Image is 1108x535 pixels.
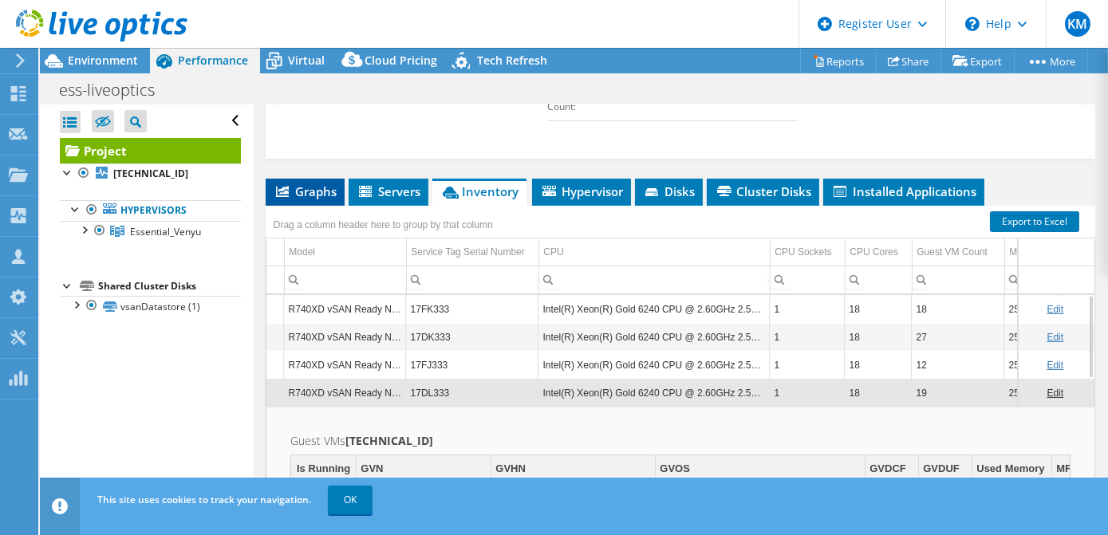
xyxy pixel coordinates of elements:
[60,138,241,163] a: Project
[361,459,383,478] div: GVN
[97,493,311,506] span: This site uses cookies to track your navigation.
[972,455,1052,483] td: Used Memory Column
[130,225,201,238] span: Essential_Venyu
[290,431,1071,450] h2: Guest VMs
[1047,332,1063,343] a: Edit
[913,266,1005,293] td: Column Guest VM Count, Filter cell
[345,433,433,448] b: [TECHNICAL_ID]
[539,266,771,293] td: Column CPU, Filter cell
[411,242,525,262] div: Service Tag Serial Number
[477,53,547,68] span: Tech Refresh
[800,49,877,73] a: Reports
[1047,387,1063,399] a: Edit
[775,242,831,262] div: CPU Sockets
[539,238,771,266] td: CPU Column
[288,53,325,68] span: Virtual
[770,295,845,323] td: Column CPU Sockets, Value 1
[845,351,912,379] td: Column CPU Cores, Value 18
[1004,379,1063,407] td: Column Memory, Value 255.62 GiB
[846,238,913,266] td: CPU Cores Column
[1047,360,1063,371] a: Edit
[1056,459,1071,478] div: MF
[660,459,690,478] div: GVOS
[912,351,1004,379] td: Column Guest VM Count, Value 12
[771,238,846,266] td: CPU Sockets Column
[328,486,373,514] a: OK
[357,183,420,199] span: Servers
[60,200,241,221] a: Hypervisors
[771,266,846,293] td: Column CPU Sockets, Filter cell
[850,242,898,262] div: CPU Cores
[285,266,407,293] td: Column Model, Filter cell
[869,459,906,478] div: GVDCF
[495,459,526,478] div: GVHN
[845,379,912,407] td: Column CPU Cores, Value 18
[289,242,315,262] div: Model
[406,295,538,323] td: Column Service Tag Serial Number, Value 17FK333
[357,455,491,483] td: GVN Column
[866,455,919,483] td: GVDCF Column
[912,379,1004,407] td: Column Guest VM Count, Value 19
[68,53,138,68] span: Environment
[52,81,179,99] h1: ess-liveoptics
[656,455,866,483] td: GVOS Column
[178,53,248,68] span: Performance
[919,455,972,483] td: GVDUF Column
[406,379,538,407] td: Column Service Tag Serial Number, Value 17DL333
[540,183,623,199] span: Hypervisor
[912,323,1004,351] td: Column Guest VM Count, Value 27
[845,295,912,323] td: Column CPU Cores, Value 18
[407,266,539,293] td: Column Service Tag Serial Number, Filter cell
[846,266,913,293] td: Column CPU Cores, Filter cell
[60,163,241,184] a: [TECHNICAL_ID]
[917,242,988,262] div: Guest VM Count
[406,323,538,351] td: Column Service Tag Serial Number, Value 17DK333
[770,379,845,407] td: Column CPU Sockets, Value 1
[1004,351,1063,379] td: Column Memory, Value 255.62 GiB
[715,183,811,199] span: Cluster Disks
[1004,295,1063,323] td: Column Memory, Value 255.62 GiB
[643,183,695,199] span: Disks
[284,295,406,323] td: Column Model, Value R740XD vSAN Ready Node
[270,214,497,236] div: Drag a column header here to group by that column
[923,459,960,478] div: GVDUF
[990,211,1079,232] a: Export to Excel
[1005,266,1063,293] td: Column Memory, Filter cell
[1052,455,1101,483] td: MF Column
[538,351,770,379] td: Column CPU, Value Intel(R) Xeon(R) Gold 6240 CPU @ 2.60GHz 2.59 GHz
[831,183,976,199] span: Installed Applications
[284,351,406,379] td: Column Model, Value R740XD vSAN Ready Node
[285,238,407,266] td: Model Column
[284,323,406,351] td: Column Model, Value R740XD vSAN Ready Node
[1004,323,1063,351] td: Column Memory, Value 255.62 GiB
[274,183,337,199] span: Graphs
[770,351,845,379] td: Column CPU Sockets, Value 1
[1014,49,1088,73] a: More
[1065,11,1090,37] span: KM
[407,238,539,266] td: Service Tag Serial Number Column
[60,221,241,242] a: Essential_Venyu
[913,238,1005,266] td: Guest VM Count Column
[940,49,1015,73] a: Export
[60,296,241,317] a: vsanDatastore (1)
[491,455,656,483] td: GVHN Column
[406,351,538,379] td: Column Service Tag Serial Number, Value 17FJ333
[845,323,912,351] td: Column CPU Cores, Value 18
[98,277,241,296] div: Shared Cluster Disks
[538,295,770,323] td: Column CPU, Value Intel(R) Xeon(R) Gold 6240 CPU @ 2.60GHz 2.59 GHz
[543,242,563,262] div: CPU
[770,323,845,351] td: Column CPU Sockets, Value 1
[297,459,350,478] div: Is Running
[440,183,519,199] span: Inventory
[291,455,357,483] td: Is Running Column
[912,295,1004,323] td: Column Guest VM Count, Value 18
[538,323,770,351] td: Column CPU, Value Intel(R) Xeon(R) Gold 6240 CPU @ 2.60GHz 2.59 GHz
[976,459,1044,478] div: Used Memory
[538,379,770,407] td: Column CPU, Value Intel(R) Xeon(R) Gold 6240 CPU @ 2.60GHz 2.59 GHz
[965,17,980,31] svg: \n
[113,167,188,180] b: [TECHNICAL_ID]
[1047,304,1063,315] a: Edit
[284,379,406,407] td: Column Model, Value R740XD vSAN Ready Node
[1009,242,1043,262] div: Memory
[1005,238,1063,266] td: Memory Column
